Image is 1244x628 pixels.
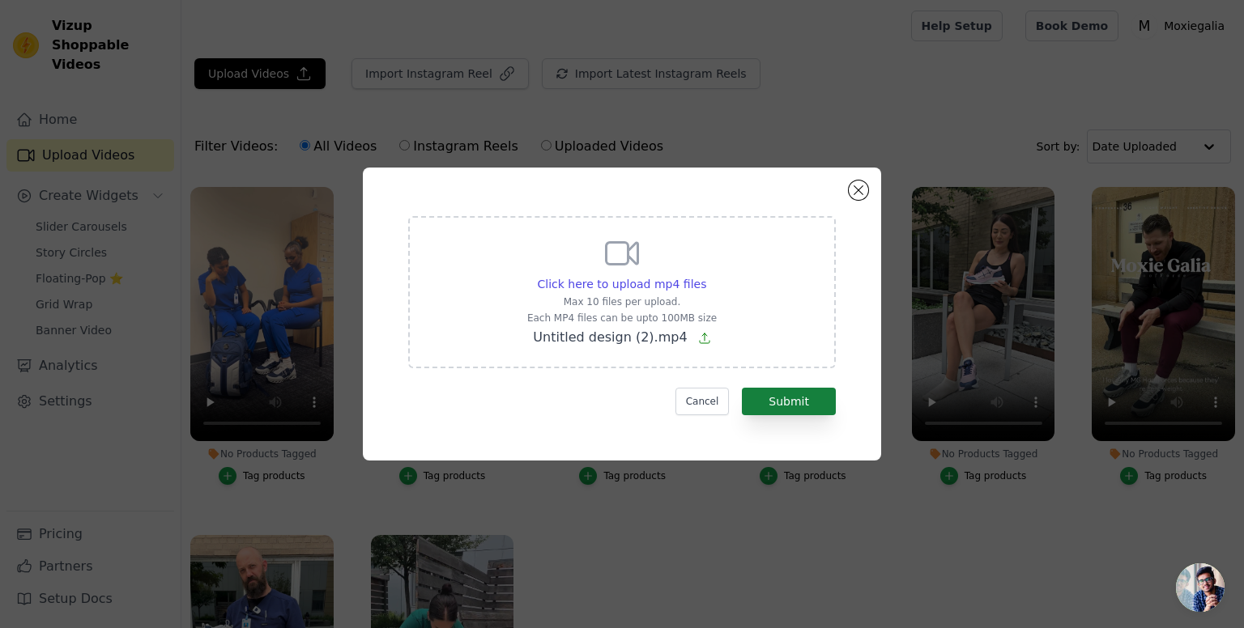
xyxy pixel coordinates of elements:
[533,329,687,345] span: Untitled design (2).mp4
[849,180,868,200] button: Close modal
[527,312,717,325] p: Each MP4 files can be upto 100MB size
[742,388,836,415] button: Submit
[1176,563,1225,612] a: Open chat
[538,278,707,291] span: Click here to upload mp4 files
[675,388,730,415] button: Cancel
[527,295,717,308] p: Max 10 files per upload.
